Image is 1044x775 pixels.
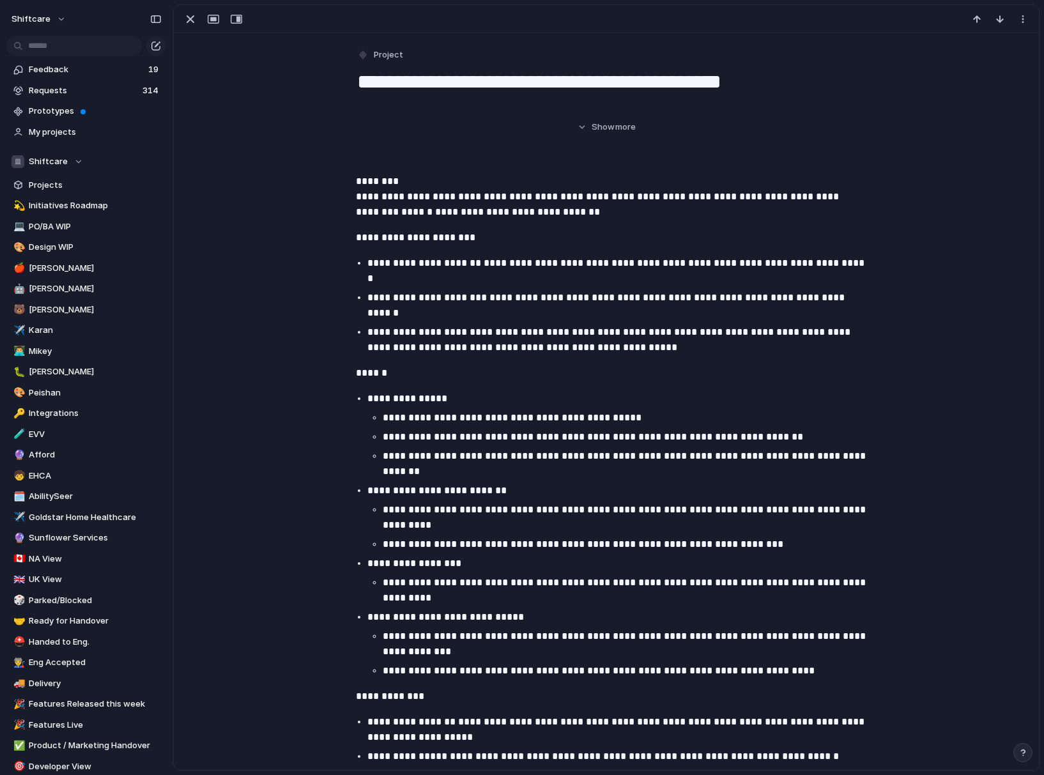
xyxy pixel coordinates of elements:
[6,653,166,672] a: 👨‍🏭Eng Accepted
[29,719,162,732] span: Features Live
[12,220,24,233] button: 💻
[6,279,166,298] div: 🤖[PERSON_NAME]
[6,549,166,569] div: 🇨🇦NA View
[13,427,22,441] div: 🧪
[6,9,73,29] button: shiftcare
[29,345,162,358] span: Mikey
[29,656,162,669] span: Eng Accepted
[13,489,22,504] div: 🗓️
[12,739,24,752] button: ✅
[29,511,162,524] span: Goldstar Home Healthcare
[6,487,166,506] div: 🗓️AbilitySeer
[29,303,162,316] span: [PERSON_NAME]
[6,342,166,361] a: 👨‍💻Mikey
[12,199,24,212] button: 💫
[12,324,24,337] button: ✈️
[355,46,407,65] button: Project
[13,385,22,400] div: 🎨
[29,449,162,461] span: Afford
[6,123,166,142] a: My projects
[29,155,68,168] span: Shiftcare
[13,759,22,774] div: 🎯
[6,591,166,610] a: 🎲Parked/Blocked
[29,739,162,752] span: Product / Marketing Handover
[6,102,166,121] a: Prototypes
[13,323,22,338] div: ✈️
[29,594,162,607] span: Parked/Blocked
[12,677,24,690] button: 🚚
[6,466,166,486] a: 🧒EHCA
[6,404,166,423] div: 🔑Integrations
[29,677,162,690] span: Delivery
[6,81,166,100] a: Requests314
[142,84,161,97] span: 314
[29,84,139,97] span: Requests
[6,736,166,755] div: ✅Product / Marketing Handover
[6,425,166,444] div: 🧪EVV
[13,468,22,483] div: 🧒
[6,716,166,735] a: 🎉Features Live
[29,532,162,544] span: Sunflower Services
[148,63,161,76] span: 19
[13,344,22,358] div: 👨‍💻
[12,303,24,316] button: 🐻
[13,551,22,566] div: 🇨🇦
[29,199,162,212] span: Initiatives Roadmap
[13,634,22,649] div: ⛑️
[13,717,22,732] div: 🎉
[12,615,24,627] button: 🤝
[6,362,166,381] div: 🐛[PERSON_NAME]
[29,470,162,482] span: EHCA
[6,694,166,714] a: 🎉Features Released this week
[6,238,166,257] a: 🎨Design WIP
[12,241,24,254] button: 🎨
[12,387,24,399] button: 🎨
[13,199,22,213] div: 💫
[12,13,50,26] span: shiftcare
[12,490,24,503] button: 🗓️
[615,121,636,134] span: more
[6,321,166,340] a: ✈️Karan
[29,179,162,192] span: Projects
[6,674,166,693] div: 🚚Delivery
[13,406,22,421] div: 🔑
[29,220,162,233] span: PO/BA WIP
[13,572,22,587] div: 🇬🇧
[12,760,24,773] button: 🎯
[29,553,162,565] span: NA View
[6,300,166,319] div: 🐻[PERSON_NAME]
[592,121,615,134] span: Show
[12,698,24,710] button: 🎉
[13,739,22,753] div: ✅
[6,570,166,589] a: 🇬🇧UK View
[12,573,24,586] button: 🇬🇧
[13,614,22,629] div: 🤝
[6,383,166,403] a: 🎨Peishan
[29,428,162,441] span: EVV
[13,676,22,691] div: 🚚
[12,345,24,358] button: 👨‍💻
[12,553,24,565] button: 🇨🇦
[29,636,162,648] span: Handed to Eng.
[29,241,162,254] span: Design WIP
[6,259,166,278] div: 🍎[PERSON_NAME]
[6,445,166,464] div: 🔮Afford
[12,636,24,648] button: ⛑️
[6,633,166,652] div: ⛑️Handed to Eng.
[12,719,24,732] button: 🎉
[29,126,162,139] span: My projects
[29,615,162,627] span: Ready for Handover
[13,531,22,546] div: 🔮
[6,196,166,215] div: 💫Initiatives Roadmap
[12,511,24,524] button: ✈️
[6,528,166,548] a: 🔮Sunflower Services
[29,760,162,773] span: Developer View
[29,365,162,378] span: [PERSON_NAME]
